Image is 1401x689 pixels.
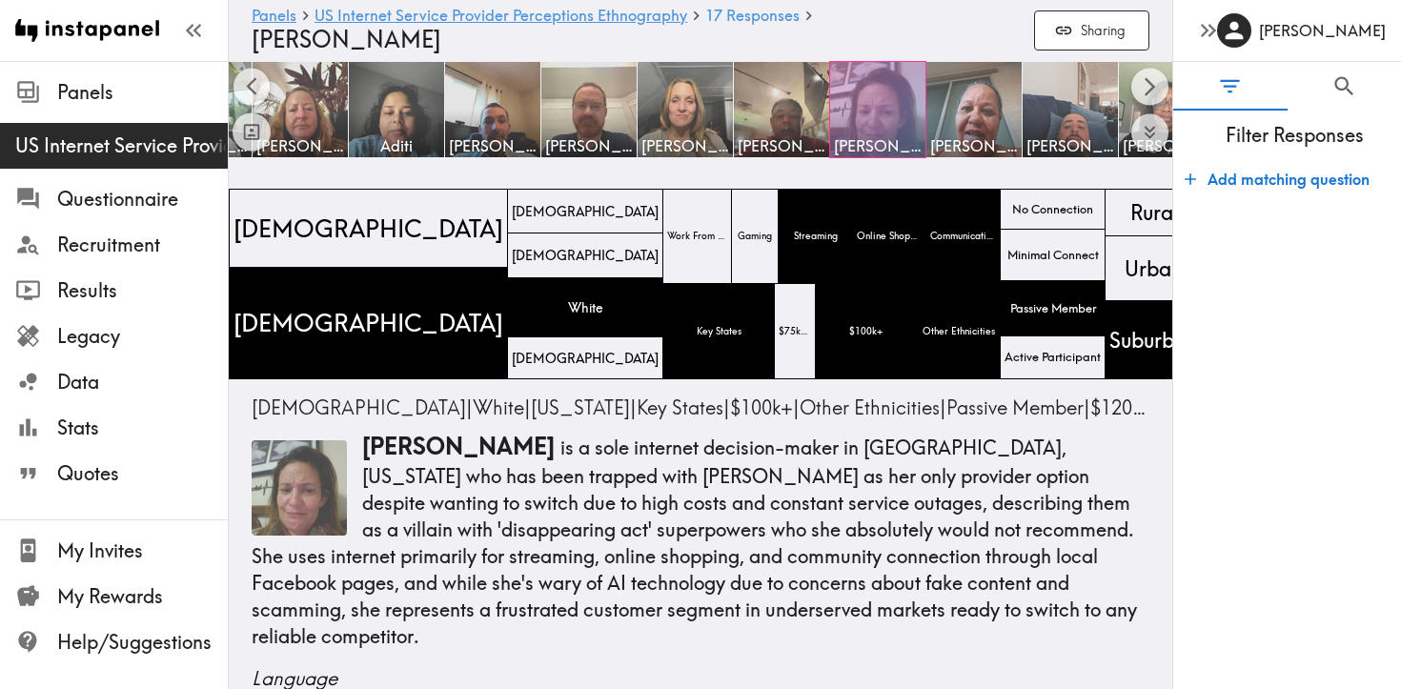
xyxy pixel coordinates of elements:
a: [PERSON_NAME] [734,61,830,158]
a: US Internet Service Provider Perceptions Ethnography [315,8,687,26]
a: [PERSON_NAME] [1023,61,1119,158]
button: Expand to show all items [1131,114,1168,152]
span: White [473,395,524,419]
span: Panels [57,79,228,106]
span: Questionnaire [57,186,228,213]
span: Stats [57,415,228,441]
span: Passive Member [1006,296,1100,321]
span: Key States [693,321,745,342]
span: Legacy [57,323,228,350]
span: My Rewards [57,583,228,610]
span: Results [57,277,228,304]
button: Toggle between responses and questions [233,112,271,151]
span: Active Participant [1001,345,1105,370]
a: [PERSON_NAME] [638,61,734,158]
span: [PERSON_NAME] [834,135,922,156]
span: [DEMOGRAPHIC_DATA] [230,302,507,343]
span: [DEMOGRAPHIC_DATA] [252,395,466,419]
span: [PERSON_NAME] [252,25,441,53]
span: Data [57,369,228,395]
span: US Internet Service Provider Perceptions Ethnography [15,132,228,159]
a: 17 Responses [705,8,800,26]
span: 17 Responses [705,8,800,23]
span: [DEMOGRAPHIC_DATA] [230,208,507,249]
span: Gaming [734,226,776,247]
span: Communication [926,226,1000,247]
span: | [252,395,473,419]
span: Quotes [57,460,228,487]
span: Aditi [353,135,440,156]
span: $100k+ [845,321,886,342]
span: | [800,395,946,419]
p: is a sole internet decision-maker in [GEOGRAPHIC_DATA], [US_STATE] who has been trapped with [PER... [252,431,1149,650]
img: Thumbnail [252,440,347,536]
span: [DEMOGRAPHIC_DATA] [508,198,662,224]
span: [DEMOGRAPHIC_DATA] [508,242,662,268]
a: [PERSON_NAME] [253,61,349,158]
button: Add matching question [1177,160,1377,198]
span: $120,000 [1090,395,1168,419]
span: Work From Home [663,226,731,247]
span: | [473,395,531,419]
span: [US_STATE] [531,395,630,419]
span: Other Ethnicities [919,321,999,342]
a: Panels [252,8,296,26]
span: | [1090,395,1175,419]
span: Filter Responses [1188,122,1401,149]
span: Other Ethnicities [800,395,940,419]
span: | [531,395,637,419]
span: [PERSON_NAME] [930,135,1018,156]
span: $75k-$99k [775,321,815,342]
span: [PERSON_NAME] [1026,135,1114,156]
a: [PERSON_NAME] [830,61,926,158]
span: [PERSON_NAME] [256,135,344,156]
button: Scroll right [1131,69,1168,106]
span: [PERSON_NAME] [362,432,555,460]
span: [DEMOGRAPHIC_DATA] [508,345,662,371]
span: White [564,294,607,320]
span: | [730,395,800,419]
span: [PERSON_NAME] [449,135,537,156]
button: Filter Responses [1173,62,1288,111]
span: | [946,395,1090,419]
span: [PERSON_NAME] [1123,135,1210,156]
span: Online Shopping [853,226,926,247]
span: Urban [1121,251,1187,287]
span: [PERSON_NAME] [545,135,633,156]
span: Recruitment [57,232,228,258]
span: Key States [637,395,723,419]
span: | [637,395,730,419]
a: [PERSON_NAME] [1119,61,1215,158]
a: [PERSON_NAME] [445,61,541,158]
button: Sharing [1034,10,1149,51]
span: No Connection [1008,197,1097,222]
span: $100k+ [730,395,793,419]
span: Streaming [790,226,842,247]
span: Minimal Connect [1004,243,1103,268]
span: [PERSON_NAME] [641,135,729,156]
span: [PERSON_NAME] [738,135,825,156]
button: Scroll left [233,69,271,106]
span: Help/Suggestions [57,629,228,656]
span: Suburban [1106,322,1202,358]
span: Passive Member [946,395,1084,419]
h6: [PERSON_NAME] [1259,20,1386,41]
a: Aditi [349,61,445,158]
span: My Invites [57,537,228,564]
a: [PERSON_NAME] [926,61,1023,158]
span: Rural [1127,194,1182,231]
span: Search [1331,73,1357,99]
a: [PERSON_NAME] [541,61,638,158]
